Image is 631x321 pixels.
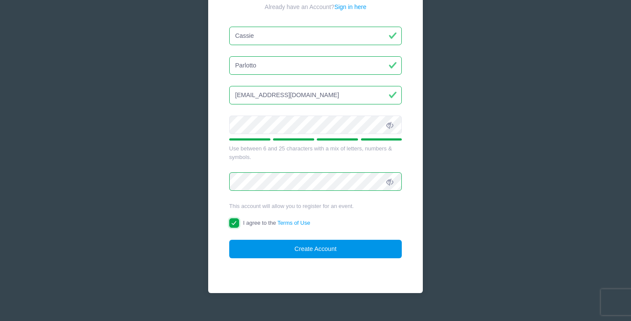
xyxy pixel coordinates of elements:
[277,220,310,226] a: Terms of Use
[229,240,402,258] button: Create Account
[229,86,402,104] input: Email
[229,218,239,228] input: I agree to theTerms of Use
[229,202,402,211] div: This account will allow you to register for an event.
[229,27,402,45] input: First Name
[243,220,310,226] span: I agree to the
[334,3,367,10] a: Sign in here
[229,144,402,161] div: Use between 6 and 25 characters with a mix of letters, numbers & symbols.
[229,56,402,75] input: Last Name
[229,3,402,12] div: Already have an Account?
